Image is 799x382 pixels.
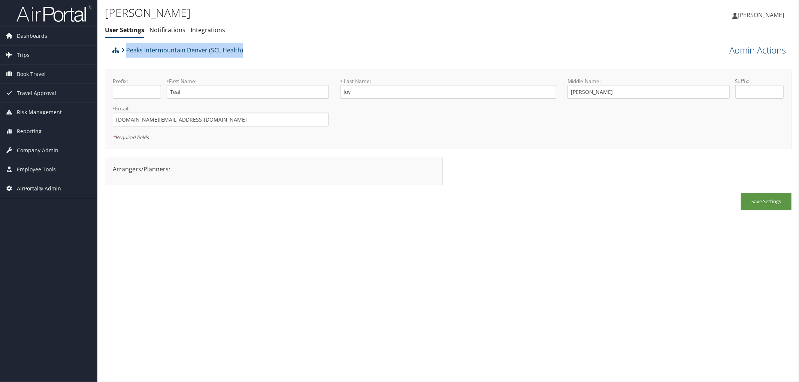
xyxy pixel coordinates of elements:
label: Email: [113,105,329,112]
span: Reporting [17,122,42,141]
span: AirPortal® Admin [17,179,61,198]
em: Required fields [113,134,149,141]
div: Arrangers/Planners: [107,165,441,174]
span: Dashboards [17,27,47,45]
label: Middle Name: [568,77,730,85]
span: Risk Management [17,103,62,122]
span: Travel Approval [17,84,56,103]
a: [PERSON_NAME] [732,4,792,26]
img: airportal-logo.png [16,5,91,22]
span: [PERSON_NAME] [738,11,784,19]
label: First Name: [167,77,329,85]
a: User Settings [105,26,144,34]
label: Last Name: [340,77,556,85]
a: Peaks Intermountain Denver (SCL Health) [121,43,243,58]
label: Prefix: [113,77,161,85]
button: Save Settings [741,193,792,210]
label: Suffix: [735,77,784,85]
span: Company Admin [17,141,58,160]
span: Book Travel [17,65,46,83]
h1: [PERSON_NAME] [105,5,563,21]
a: Admin Actions [729,44,786,56]
a: Integrations [191,26,225,34]
span: Employee Tools [17,160,56,179]
a: Notifications [149,26,185,34]
span: Trips [17,46,30,64]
